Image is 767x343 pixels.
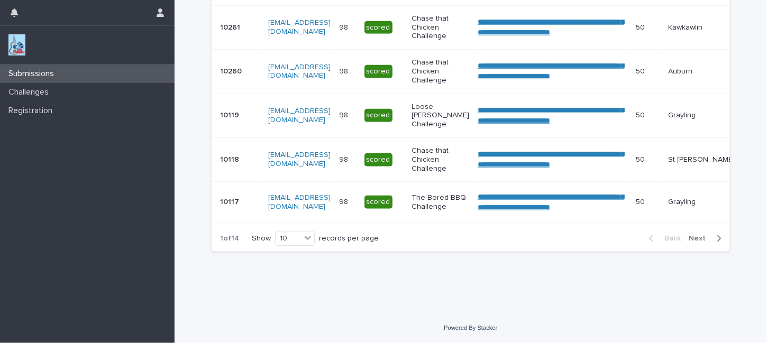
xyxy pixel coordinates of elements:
[636,196,647,207] p: 50
[8,34,25,55] img: jxsLJbdS1eYBI7rVAS4p
[689,235,713,242] span: Next
[212,226,248,252] p: 1 of 14
[412,58,469,85] p: Chase that Chicken Challenge
[668,23,738,32] p: Kawkawlin
[364,65,392,78] div: scored
[636,21,647,32] p: 50
[668,111,738,120] p: Grayling
[220,65,244,76] p: 10260
[268,194,331,210] a: [EMAIL_ADDRESS][DOMAIN_NAME]
[339,65,350,76] p: 98
[220,109,241,120] p: 10119
[268,107,331,124] a: [EMAIL_ADDRESS][DOMAIN_NAME]
[268,19,331,35] a: [EMAIL_ADDRESS][DOMAIN_NAME]
[4,106,61,116] p: Registration
[339,196,350,207] p: 98
[636,65,647,76] p: 50
[268,63,331,80] a: [EMAIL_ADDRESS][DOMAIN_NAME]
[668,198,738,207] p: Grayling
[4,69,62,79] p: Submissions
[220,21,242,32] p: 10261
[220,153,241,164] p: 10118
[364,153,392,166] div: scored
[364,109,392,122] div: scored
[641,234,685,243] button: Back
[339,153,350,164] p: 98
[636,109,647,120] p: 50
[412,103,469,129] p: Loose [PERSON_NAME] Challenge
[252,234,271,243] p: Show
[268,151,331,168] a: [EMAIL_ADDRESS][DOMAIN_NAME]
[444,325,497,331] a: Powered By Stacker
[220,196,241,207] p: 10117
[412,146,469,173] p: Chase that Chicken Challenge
[364,21,392,34] div: scored
[339,21,350,32] p: 98
[412,14,469,41] p: Chase that Chicken Challenge
[685,234,730,243] button: Next
[658,235,681,242] span: Back
[636,153,647,164] p: 50
[339,109,350,120] p: 98
[364,196,392,209] div: scored
[276,233,301,244] div: 10
[668,67,738,76] p: Auburn
[412,193,469,211] p: The Bored BBQ Challenge
[4,87,57,97] p: Challenges
[319,234,379,243] p: records per page
[668,155,738,164] p: St [PERSON_NAME]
